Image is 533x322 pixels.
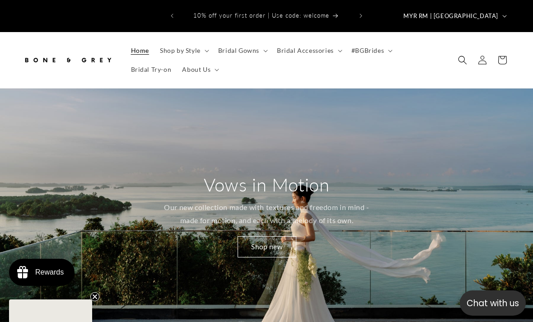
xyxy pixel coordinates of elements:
a: Home [126,41,154,60]
img: Bone and Grey Bridal [23,50,113,70]
span: Bridal Accessories [277,47,334,55]
span: MYR RM | [GEOGRAPHIC_DATA] [403,12,498,21]
button: Previous announcement [162,7,182,24]
button: Close teaser [90,292,99,301]
div: Close teaser [9,299,92,322]
button: Next announcement [351,7,371,24]
span: 10% off your first order | Use code: welcome [193,12,329,19]
span: Shop by Style [160,47,201,55]
span: About Us [182,65,210,74]
a: Shop new [237,236,296,257]
button: Open chatbox [460,290,526,316]
h2: Vows in Motion [204,173,329,196]
summary: About Us [177,60,223,79]
span: Bridal Gowns [218,47,259,55]
summary: Bridal Gowns [213,41,271,60]
summary: Search [453,50,472,70]
span: Home [131,47,149,55]
div: Rewards [35,268,64,276]
summary: #BGBrides [346,41,396,60]
span: #BGBrides [351,47,384,55]
a: Bridal Try-on [126,60,177,79]
summary: Bridal Accessories [271,41,346,60]
summary: Shop by Style [154,41,213,60]
a: Bone and Grey Bridal [19,47,117,73]
span: Bridal Try-on [131,65,172,74]
p: Our new collection made with textures and freedom in mind - made for motion, and each with a melo... [159,201,374,227]
p: Chat with us [460,297,526,310]
button: MYR RM | [GEOGRAPHIC_DATA] [398,7,510,24]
